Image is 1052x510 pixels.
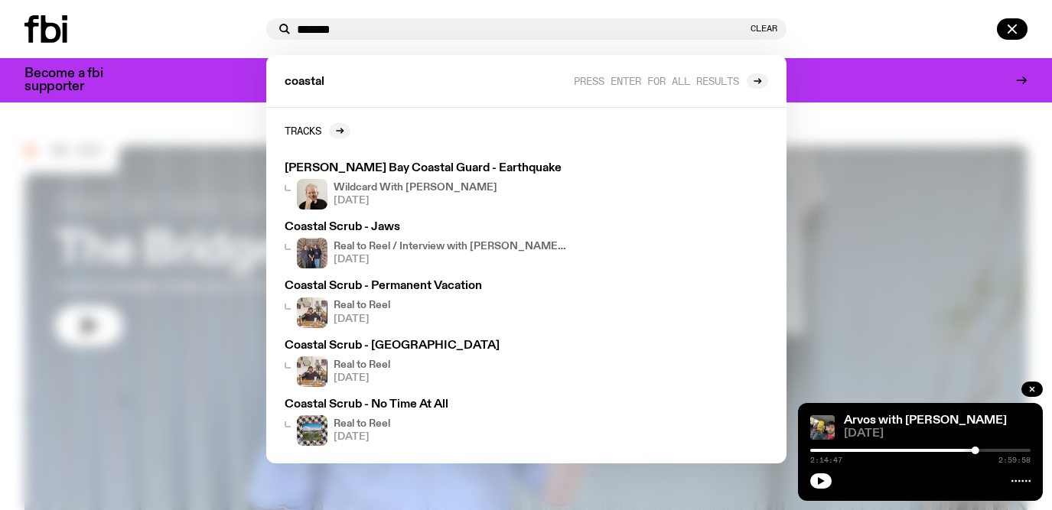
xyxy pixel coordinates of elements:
span: [DATE] [334,373,390,383]
a: Arvos with [PERSON_NAME] [844,414,1007,427]
span: coastal [285,76,324,88]
span: [DATE] [844,428,1031,440]
a: [PERSON_NAME] Bay Coastal Guard - EarthquakeStuart is smiling charmingly, wearing a black t-shirt... [278,157,572,216]
a: Press enter for all results [574,73,768,89]
h3: Coastal Scrub - Permanent Vacation [285,281,566,292]
span: 2:14:47 [810,456,842,464]
h3: Become a fbi supporter [24,67,122,93]
span: [DATE] [334,432,390,442]
h2: Tracks [285,125,321,136]
span: 2:59:58 [998,456,1031,464]
a: Coastal Scrub - Permanent VacationJasper Craig Adams holds a vintage camera to his eye, obscuring... [278,274,572,333]
h3: Coastal Scrub - Jaws [285,222,566,233]
span: [DATE] [334,314,390,324]
a: Coastal Scrub - JawsReal to Reel / Interview with [PERSON_NAME]'s World[DATE] [278,216,572,274]
span: [DATE] [334,196,497,206]
h4: Wildcard With [PERSON_NAME] [334,183,497,193]
h4: Real to Reel [334,360,390,370]
span: Press enter for all results [574,75,739,86]
a: Tracks [285,123,350,138]
img: Jasper Craig Adams holds a vintage camera to his eye, obscuring his face. He is wearing a grey ju... [297,297,327,328]
img: Jasper Craig Adams holds a vintage camera to his eye, obscuring his face. He is wearing a grey ju... [297,356,327,387]
h3: Coastal Scrub - No Time At All [285,399,566,411]
h3: Coastal Scrub - [GEOGRAPHIC_DATA] [285,340,566,352]
a: Coastal Scrub - No Time At AllReal to Reel[DATE] [278,393,572,452]
h4: Real to Reel [334,419,390,429]
button: Clear [751,24,777,33]
img: Stuart is smiling charmingly, wearing a black t-shirt against a stark white background. [297,179,327,210]
h4: Real to Reel / Interview with [PERSON_NAME]'s World [334,242,566,252]
a: Coastal Scrub - [GEOGRAPHIC_DATA]Jasper Craig Adams holds a vintage camera to his eye, obscuring ... [278,334,572,393]
h3: [PERSON_NAME] Bay Coastal Guard - Earthquake [285,163,566,174]
span: [DATE] [334,255,566,265]
h4: Real to Reel [334,300,390,310]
